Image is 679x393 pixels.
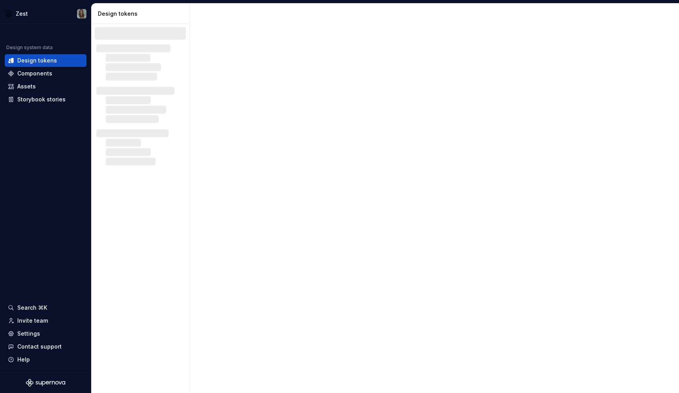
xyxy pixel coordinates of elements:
div: Help [17,356,30,364]
button: Search ⌘K [5,301,86,314]
div: Search ⌘K [17,304,47,312]
div: Zest [16,10,28,18]
div: Design system data [6,44,53,51]
svg: Supernova Logo [26,379,65,387]
div: Contact support [17,343,62,351]
div: Storybook stories [17,95,66,103]
div: Invite team [17,317,48,325]
a: Components [5,67,86,80]
a: Storybook stories [5,93,86,106]
div: Components [17,70,52,77]
button: ZestElin Davidsson [2,5,90,22]
button: Help [5,353,86,366]
div: Design tokens [17,57,57,64]
div: Settings [17,330,40,338]
a: Settings [5,327,86,340]
img: Elin Davidsson [77,9,86,18]
div: Design tokens [98,10,186,18]
div: Assets [17,83,36,90]
button: Contact support [5,340,86,353]
a: Design tokens [5,54,86,67]
a: Assets [5,80,86,93]
a: Invite team [5,314,86,327]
